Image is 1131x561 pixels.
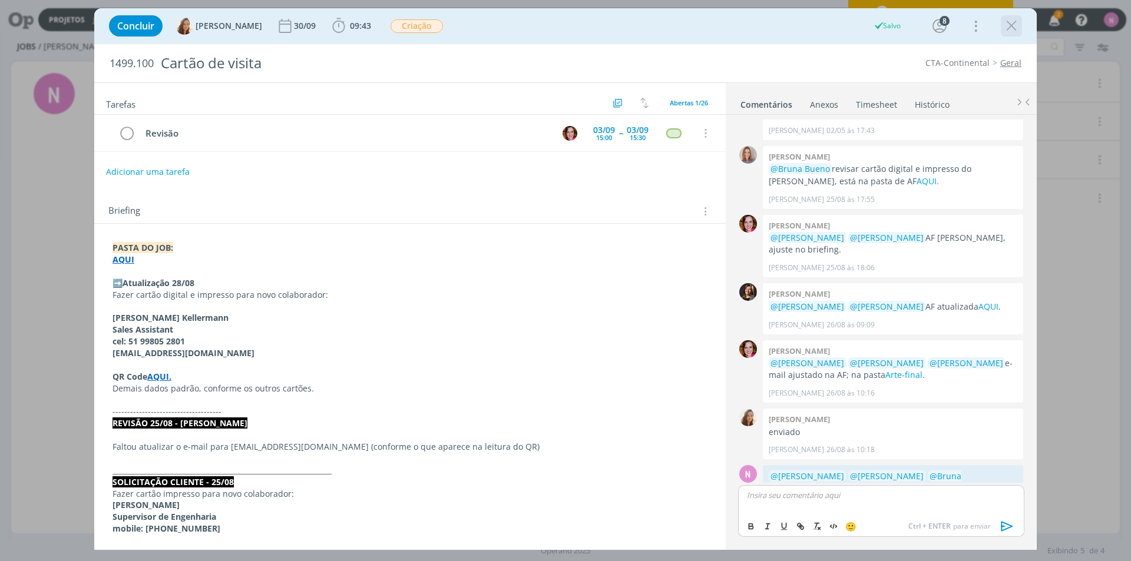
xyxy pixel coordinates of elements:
b: [PERSON_NAME] [769,346,830,356]
b: [PERSON_NAME] [769,414,830,424]
div: N [739,465,757,483]
div: Salvo [873,21,901,31]
img: A [739,146,757,164]
span: 26/08 às 10:18 [826,444,875,455]
div: Cartão de visita [156,49,637,78]
button: 🙂 [842,519,859,533]
img: arrow-down-up.svg [640,98,649,108]
a: AQUI [113,254,134,265]
span: para enviar [908,521,991,532]
p: revisar cartão digital e impresso do [PERSON_NAME], está na pasta de AF [769,163,1017,187]
span: @[PERSON_NAME] [850,357,924,369]
p: Fazer cartão digital e impresso para novo colaborador: [113,289,707,301]
img: B [739,340,757,358]
span: @[PERSON_NAME] [930,357,1003,369]
img: B [739,215,757,233]
button: 09:43 [329,16,374,35]
strong: ➡️Atualização 28/08 [113,277,194,288]
div: Revisão [140,126,551,141]
p: [PERSON_NAME] [769,125,824,136]
span: @Bruna Bueno [769,470,961,493]
strong: [PERSON_NAME] [113,499,180,510]
p: [PERSON_NAME] [769,194,824,205]
span: 25/08 às 18:06 [826,263,875,273]
button: B [561,124,578,142]
strong: cel: 51 99805 2801 [113,336,185,347]
img: V [739,409,757,426]
div: 8 [940,16,950,26]
p: [PERSON_NAME] [769,263,824,273]
a: AQUI. [917,175,939,187]
a: AQUI. [147,371,171,382]
img: B [563,126,577,141]
span: @[PERSON_NAME] [850,301,924,312]
span: 26/08 às 09:09 [826,320,875,330]
div: 15:30 [630,134,646,141]
span: 🙂 [845,520,856,532]
p: [PERSON_NAME] [769,320,824,330]
p: AF atualizada . [769,301,1017,313]
span: 1499.100 [110,57,154,70]
span: @[PERSON_NAME] [850,470,924,482]
p: ------------------------------------- [113,406,707,417]
p: enviado [769,426,1017,438]
p: e-mail ajustado na AF; na pasta . [769,357,1017,381]
b: [PERSON_NAME] [769,288,830,299]
span: 02/05 às 17:43 [826,125,875,136]
strong: [EMAIL_ADDRESS][DOMAIN_NAME] [113,347,254,358]
span: @Bruna Bueno [770,163,830,174]
p: Demais dados padrão, conforme os outros cartões. [113,383,707,394]
span: Concluir [117,21,154,31]
img: V [176,17,193,35]
p: ______________________________________________________________ [113,464,707,476]
div: 15:00 [596,134,612,141]
a: Histórico [914,94,950,111]
a: Arte-final [885,369,922,380]
a: Comentários [740,94,793,111]
a: aqui [861,482,879,493]
span: Tarefas [106,96,135,110]
span: -- [619,129,623,137]
strong: PASTA DO JOB: [113,242,173,253]
p: Fazer cartão impresso para novo colaborador: [113,488,707,500]
strong: [PERSON_NAME] Kellermann [113,312,229,323]
strong: QR Code [113,371,147,382]
button: Adicionar uma tarefa [105,161,190,182]
a: Geral [1000,57,1021,68]
strong: Supervisor de Engenharia [113,511,216,522]
strong: mobile: [PHONE_NUMBER] [113,523,220,534]
span: [PERSON_NAME] [196,22,262,30]
b: [PERSON_NAME] [769,220,830,231]
p: [PERSON_NAME] [769,444,824,455]
div: 03/09 [627,126,649,134]
a: Timesheet [855,94,898,111]
span: Abertas 1/26 [670,98,708,107]
span: 09:43 [350,20,371,31]
a: AQUI [978,301,998,312]
span: Criação [391,19,443,33]
b: [PERSON_NAME] [769,151,830,162]
strong: REVISÃO 25/08 - [PERSON_NAME] [113,417,247,429]
span: @[PERSON_NAME] [770,357,844,369]
span: 26/08 às 10:16 [826,388,875,399]
strong: SOLICITAÇÃO CLIENTE - 25/08 [113,476,234,487]
button: 8 [930,16,949,35]
div: dialog [94,8,1037,550]
div: 03/09 [593,126,615,134]
span: @[PERSON_NAME] [770,301,844,312]
span: @[PERSON_NAME] [770,470,844,482]
button: Criação [390,19,444,34]
a: CTA-Continental [925,57,990,68]
strong: Sales Assistant [113,324,173,335]
p: Faltou atualizar o e-mail para [EMAIL_ADDRESS][DOMAIN_NAME] (conforme o que aparece na leitura do... [113,441,707,453]
button: V[PERSON_NAME] [176,17,262,35]
span: 25/08 às 17:55 [826,194,875,205]
p: [PERSON_NAME] [769,388,824,399]
img: L [739,283,757,301]
p: cartões do Kevin [769,470,1017,494]
button: Concluir [109,15,163,36]
span: @[PERSON_NAME] [770,232,844,243]
span: @[PERSON_NAME] [850,232,924,243]
p: AF [PERSON_NAME], ajuste no briefing. [769,232,1017,256]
